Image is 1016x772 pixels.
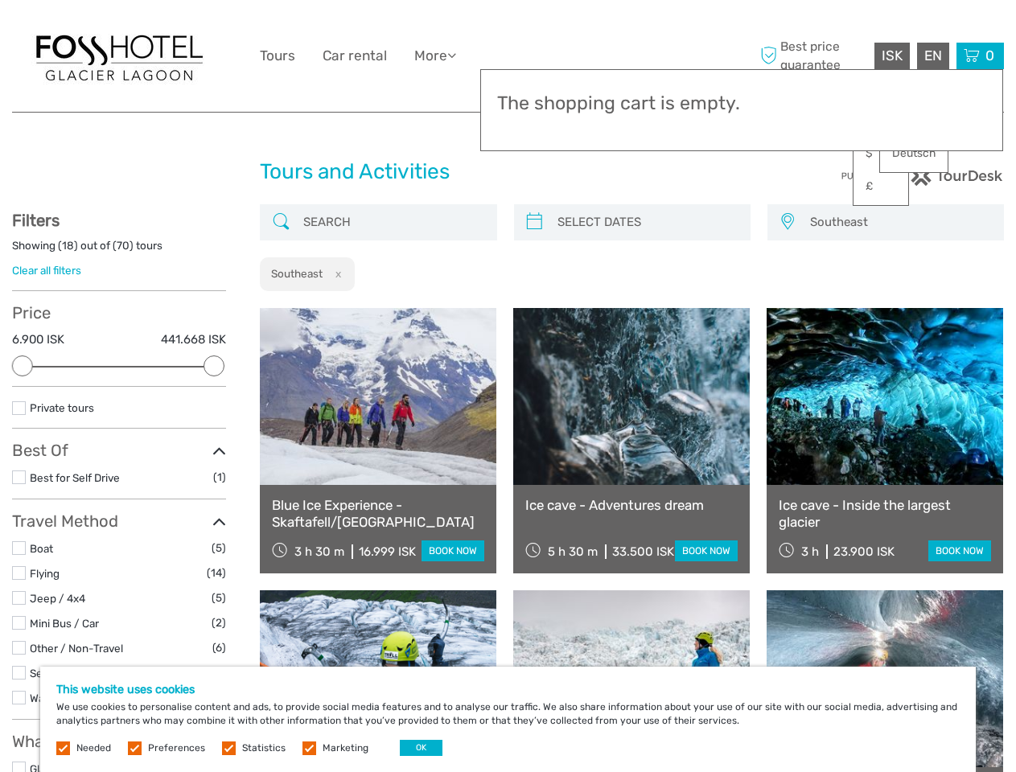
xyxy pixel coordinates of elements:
[30,542,53,555] a: Boat
[30,401,94,414] a: Private tours
[30,617,99,630] a: Mini Bus / Car
[359,544,416,559] div: 16.999 ISK
[206,663,226,682] span: (37)
[23,28,182,41] p: We're away right now. Please check back later!
[260,44,295,68] a: Tours
[30,471,120,484] a: Best for Self Drive
[854,172,908,201] a: £
[779,497,991,530] a: Ice cave - Inside the largest glacier
[212,639,226,657] span: (6)
[212,589,226,607] span: (5)
[12,238,226,263] div: Showing ( ) out of ( ) tours
[414,44,456,68] a: More
[297,208,488,236] input: SEARCH
[40,667,976,772] div: We use cookies to personalise content and ads, to provide social media features and to analyse ou...
[212,539,226,557] span: (5)
[207,564,226,582] span: (14)
[30,592,85,605] a: Jeep / 4x4
[271,267,323,280] h2: Southeast
[12,732,226,751] h3: What do you want to see?
[260,159,756,185] h1: Tours and Activities
[422,540,484,561] a: book now
[31,27,208,84] img: 1303-6910c56d-1cb8-4c54-b886-5f11292459f5_logo_big.jpg
[882,47,903,64] span: ISK
[213,468,226,487] span: (1)
[983,47,997,64] span: 0
[12,211,60,230] strong: Filters
[833,544,895,559] div: 23.900 ISK
[30,667,80,680] a: Self-Drive
[400,740,442,756] button: OK
[117,238,130,253] label: 70
[612,544,674,559] div: 33.500 ISK
[801,544,819,559] span: 3 h
[76,741,111,755] label: Needed
[56,683,960,696] h5: This website uses cookies
[12,331,64,348] label: 6.900 ISK
[12,264,81,277] a: Clear all filters
[854,139,908,168] a: $
[928,540,991,561] a: book now
[525,497,738,513] a: Ice cave - Adventures dream
[880,139,948,168] a: Deutsch
[756,38,870,73] span: Best price guarantee
[12,303,226,322] h3: Price
[148,741,205,755] label: Preferences
[803,209,996,236] button: Southeast
[30,642,123,655] a: Other / Non-Travel
[294,544,344,559] span: 3 h 30 m
[185,25,204,44] button: Open LiveChat chat widget
[323,44,387,68] a: Car rental
[242,741,286,755] label: Statistics
[323,741,368,755] label: Marketing
[62,238,74,253] label: 18
[12,511,226,531] h3: Travel Method
[30,692,68,704] a: Walking
[272,497,484,530] a: Blue Ice Experience - Skaftafell/[GEOGRAPHIC_DATA]
[12,441,226,460] h3: Best Of
[548,544,598,559] span: 5 h 30 m
[551,208,742,236] input: SELECT DATES
[30,567,60,580] a: Flying
[675,540,738,561] a: book now
[212,614,226,632] span: (2)
[325,265,347,282] button: x
[917,43,949,69] div: EN
[841,166,1004,186] img: PurchaseViaTourDesk.png
[161,331,226,348] label: 441.668 ISK
[497,92,986,115] h3: The shopping cart is empty.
